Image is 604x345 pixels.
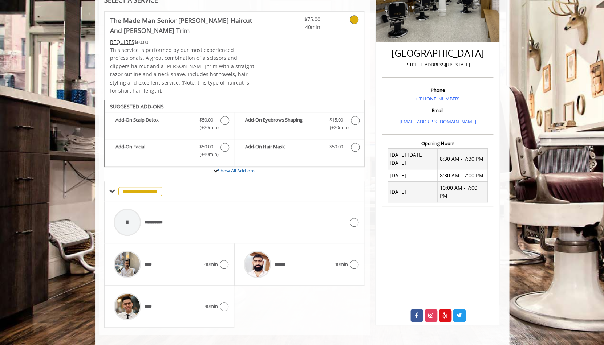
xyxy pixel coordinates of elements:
a: Show All Add-ons [218,167,255,174]
span: 40min [277,23,320,31]
b: Add-On Hair Mask [245,143,322,152]
b: SUGGESTED ADD-ONS [110,103,164,110]
b: Add-On Scalp Detox [115,116,192,131]
b: Add-On Facial [115,143,192,158]
span: $50.00 [329,143,343,151]
div: The Made Man Senior Barber Haircut And Beard Trim Add-onS [104,100,365,167]
td: [DATE] [DATE] [DATE] [388,149,438,169]
span: (+40min ) [195,151,217,158]
td: [DATE] [388,169,438,182]
h3: Email [384,108,491,113]
label: Add-On Eyebrows Shaping [238,116,360,133]
label: Add-On Hair Mask [238,143,360,153]
b: Add-On Eyebrows Shaping [245,116,322,131]
span: 40min [335,260,348,268]
span: (+20min ) [325,124,347,131]
b: The Made Man Senior [PERSON_NAME] Haircut And [PERSON_NAME] Trim [110,15,256,36]
div: $80.00 [110,38,256,46]
p: [STREET_ADDRESS][US_STATE] [384,61,491,69]
span: $75.00 [277,15,320,23]
span: 40min [204,303,218,310]
span: $50.00 [199,116,213,124]
a: + [PHONE_NUMBER]. [415,95,461,102]
label: Add-On Facial [108,143,230,160]
td: [DATE] [388,182,438,202]
h3: Phone [384,87,491,93]
a: [EMAIL_ADDRESS][DOMAIN_NAME] [399,118,476,125]
span: $15.00 [329,116,343,124]
td: 8:30 AM - 7:30 PM [438,149,488,169]
h3: Opening Hours [382,141,493,146]
span: $50.00 [199,143,213,151]
p: This service is performed by our most experienced professionals. A great combination of a scissor... [110,46,256,95]
span: (+20min ) [195,124,217,131]
span: This service needs some Advance to be paid before we block your appointment [110,38,134,45]
span: 40min [204,260,218,268]
td: 8:30 AM - 7:00 PM [438,169,488,182]
h2: [GEOGRAPHIC_DATA] [384,48,491,58]
td: 10:00 AM - 7:00 PM [438,182,488,202]
label: Add-On Scalp Detox [108,116,230,133]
